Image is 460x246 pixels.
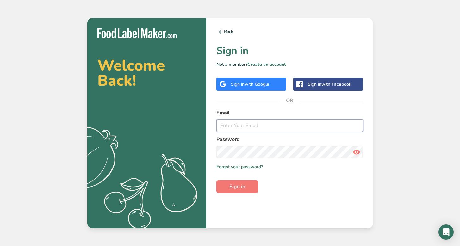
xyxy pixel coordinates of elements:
div: Sign in [308,81,351,88]
span: OR [280,91,299,110]
img: Food Label Maker [97,28,177,39]
input: Enter Your Email [216,119,363,132]
span: with Google [245,81,269,87]
a: Back [216,28,363,36]
h2: Welcome Back! [97,58,196,88]
div: Open Intercom Messenger [438,224,454,240]
span: Sign in [229,183,245,190]
a: Create an account [247,61,286,67]
h1: Sign in [216,43,363,58]
button: Sign in [216,180,258,193]
a: Forgot your password? [216,163,263,170]
span: with Facebook [321,81,351,87]
label: Email [216,109,363,117]
label: Password [216,136,363,143]
div: Sign in [231,81,269,88]
p: Not a member? [216,61,363,68]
